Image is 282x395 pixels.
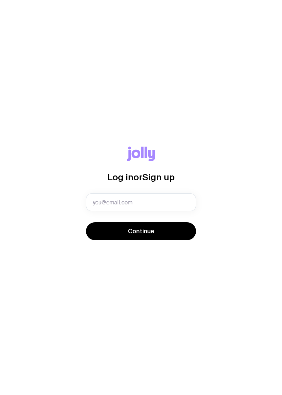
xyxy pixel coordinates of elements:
[133,172,142,182] span: or
[86,193,196,211] input: you@email.com
[107,172,133,182] span: Log in
[86,222,196,240] button: Continue
[142,172,175,182] span: Sign up
[128,227,154,235] span: Continue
